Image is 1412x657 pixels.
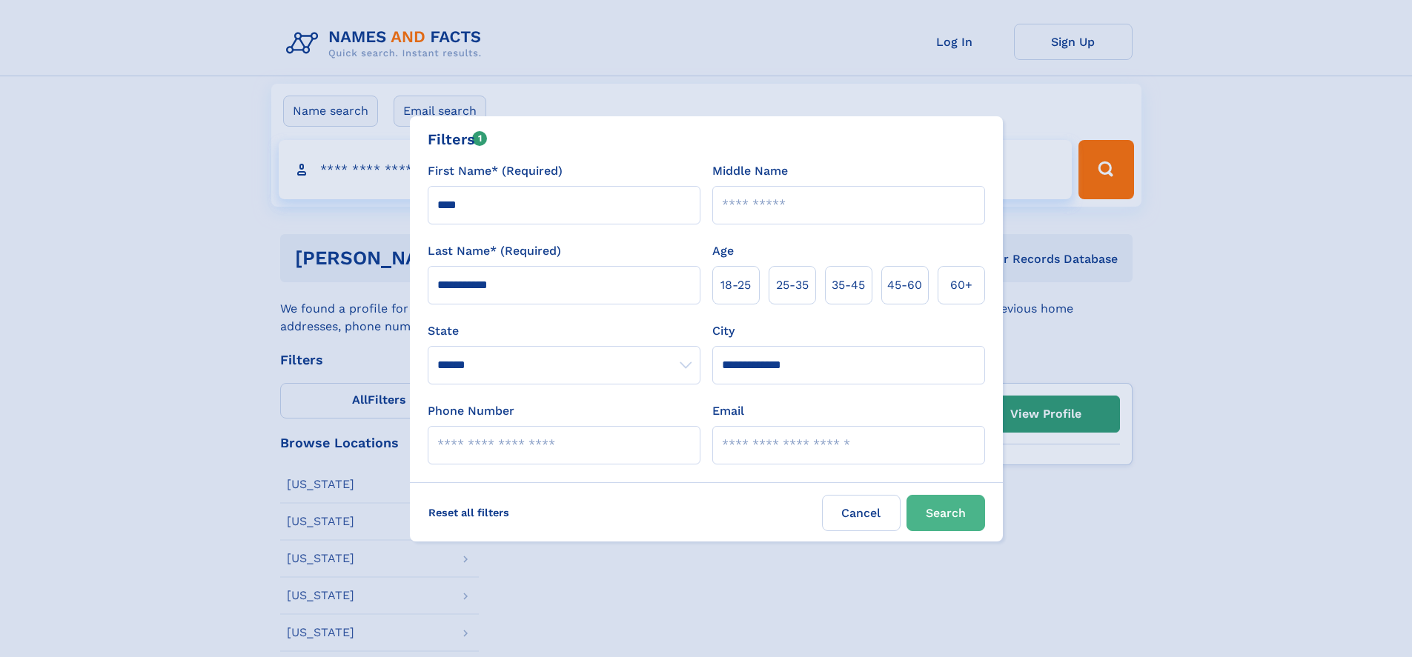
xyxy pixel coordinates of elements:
[832,276,865,294] span: 35‑45
[906,495,985,531] button: Search
[720,276,751,294] span: 18‑25
[712,242,734,260] label: Age
[887,276,922,294] span: 45‑60
[428,402,514,420] label: Phone Number
[776,276,809,294] span: 25‑35
[419,495,519,530] label: Reset all filters
[712,162,788,180] label: Middle Name
[428,322,700,340] label: State
[712,322,735,340] label: City
[712,402,744,420] label: Email
[950,276,972,294] span: 60+
[428,242,561,260] label: Last Name* (Required)
[822,495,901,531] label: Cancel
[428,128,488,150] div: Filters
[428,162,563,180] label: First Name* (Required)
